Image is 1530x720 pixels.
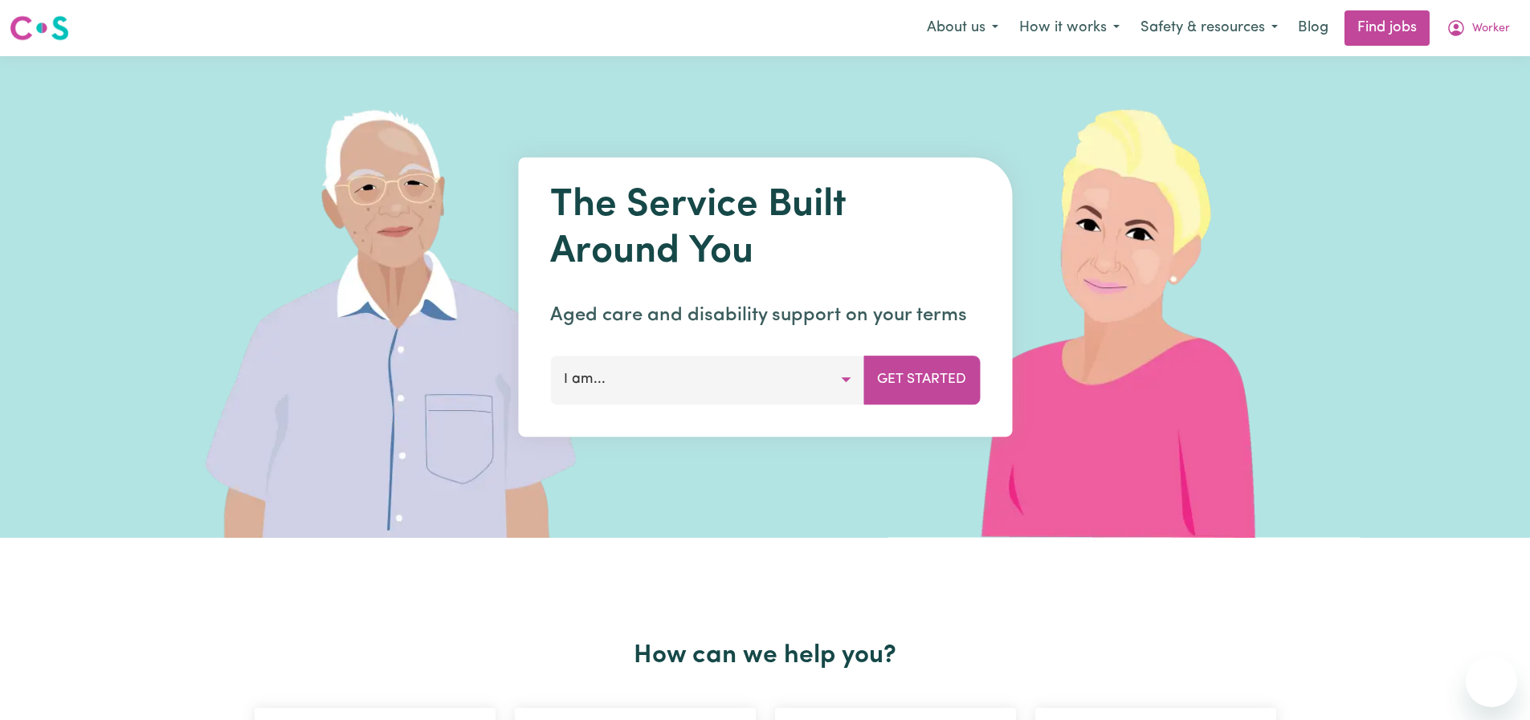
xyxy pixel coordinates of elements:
[916,11,1009,45] button: About us
[1009,11,1130,45] button: How it works
[1466,656,1517,707] iframe: Button to launch messaging window
[1436,11,1520,45] button: My Account
[10,10,69,47] a: Careseekers logo
[10,14,69,43] img: Careseekers logo
[1288,10,1338,46] a: Blog
[1472,20,1510,38] span: Worker
[863,356,980,404] button: Get Started
[550,356,864,404] button: I am...
[1130,11,1288,45] button: Safety & resources
[245,641,1286,671] h2: How can we help you?
[550,183,980,275] h1: The Service Built Around You
[1344,10,1430,46] a: Find jobs
[550,301,980,330] p: Aged care and disability support on your terms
